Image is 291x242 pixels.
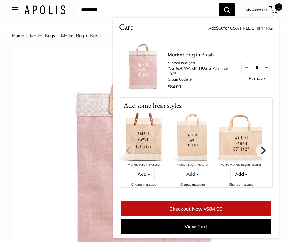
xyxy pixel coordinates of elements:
[256,144,269,157] button: Next
[12,7,18,12] button: Open menu
[208,25,273,31] span: Add for USA FREE SHIPPING!
[168,66,235,77] li: Your text: WAIKIKI | [US_STATE] | EST 1927
[270,6,278,13] a: 1
[219,3,235,16] button: Search
[5,219,65,237] iframe: Sign Up via Text for Offers
[229,182,253,186] a: Change message
[119,162,168,168] div: Market Tote in Natural
[242,62,252,73] button: Decrease quantity by 1
[12,32,101,40] nav: Breadcrumb
[182,169,203,179] a: Add •
[119,42,168,91] img: description_Our first Blush Market Bag
[61,33,101,38] span: Market Bag in Blush
[12,33,24,38] a: Home
[131,182,156,186] a: Change message
[230,169,252,179] a: Add •
[168,77,235,82] li: Group Code: 9
[76,3,219,16] input: Search...
[30,33,55,38] a: Market Bags
[168,60,235,66] li: customized: yes
[168,84,181,89] span: $84.00
[180,182,205,186] a: Change message
[262,62,272,73] button: Increase quantity by 1
[206,206,223,212] span: $84.00
[249,76,265,81] a: Remove
[246,6,267,13] a: My Account
[217,162,265,168] div: Petite Market Bag in Natural
[216,25,223,31] span: $66
[119,98,272,113] p: Add some fresh styles:
[119,21,133,33] span: Cart
[121,201,271,216] a: Checkout Now •$84.00
[275,3,282,11] span: 1
[168,51,235,58] a: Market Bag in Blush
[121,219,271,234] a: View Cart
[133,169,155,179] a: Add •
[252,65,262,70] input: Quantity
[24,5,65,14] img: Apolis
[168,162,217,168] div: Market Bag in Natural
